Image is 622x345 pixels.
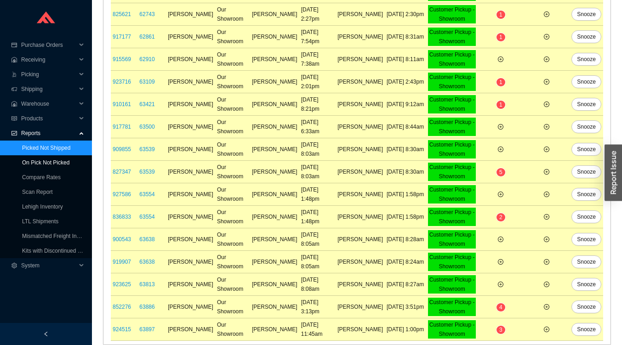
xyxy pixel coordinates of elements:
[215,183,250,206] td: Our Showroom
[544,282,549,287] span: plus-circle
[166,3,215,26] td: [PERSON_NAME]
[166,26,215,48] td: [PERSON_NAME]
[113,56,131,62] a: 915569
[22,174,61,181] a: Compare Rates
[498,282,503,287] span: plus-circle
[577,190,596,199] span: Snooze
[21,126,76,141] span: Reports
[544,327,549,332] span: plus-circle
[299,183,336,206] td: [DATE] 1:48pm
[166,48,215,71] td: [PERSON_NAME]
[139,11,154,17] a: 62743
[139,236,154,243] a: 63638
[336,206,385,228] td: [PERSON_NAME]
[577,77,596,86] span: Snooze
[571,98,601,111] button: Snooze
[113,101,131,107] a: 910161
[498,57,503,62] span: plus-circle
[250,161,299,183] td: [PERSON_NAME]
[385,138,426,161] td: [DATE] 8:30am
[299,228,336,251] td: [DATE] 8:05am
[113,281,131,288] a: 923625
[139,101,154,107] a: 63421
[428,73,476,91] div: Customer Pickup - Showroom
[250,251,299,273] td: [PERSON_NAME]
[21,67,76,82] span: Picking
[215,48,250,71] td: Our Showroom
[299,251,336,273] td: [DATE] 8:05am
[250,228,299,251] td: [PERSON_NAME]
[299,48,336,71] td: [DATE] 7:38am
[577,100,596,109] span: Snooze
[577,10,596,19] span: Snooze
[385,296,426,318] td: [DATE] 3:51pm
[336,48,385,71] td: [PERSON_NAME]
[22,159,69,166] a: On Pick Not Picked
[250,48,299,71] td: [PERSON_NAME]
[577,212,596,221] span: Snooze
[428,298,476,316] div: Customer Pickup - Showroom
[166,296,215,318] td: [PERSON_NAME]
[299,26,336,48] td: [DATE] 7:54pm
[498,259,503,265] span: plus-circle
[499,214,502,221] span: 2
[385,183,426,206] td: [DATE] 1:58pm
[215,318,250,341] td: Our Showroom
[385,251,426,273] td: [DATE] 8:24am
[544,57,549,62] span: plus-circle
[21,52,76,67] span: Receiving
[571,75,601,88] button: Snooze
[215,3,250,26] td: Our Showroom
[571,300,601,313] button: Snooze
[166,318,215,341] td: [PERSON_NAME]
[577,325,596,334] span: Snooze
[166,71,215,93] td: [PERSON_NAME]
[113,259,131,265] a: 919907
[577,280,596,289] span: Snooze
[336,71,385,93] td: [PERSON_NAME]
[215,296,250,318] td: Our Showroom
[139,191,154,198] a: 63554
[499,34,502,40] span: 1
[544,147,549,152] span: plus-circle
[215,161,250,183] td: Our Showroom
[336,228,385,251] td: [PERSON_NAME]
[21,111,76,126] span: Products
[544,237,549,242] span: plus-circle
[577,302,596,311] span: Snooze
[166,116,215,138] td: [PERSON_NAME]
[299,93,336,116] td: [DATE] 8:21pm
[571,188,601,201] button: Snooze
[215,251,250,273] td: Our Showroom
[299,161,336,183] td: [DATE] 8:03am
[544,214,549,220] span: plus-circle
[544,102,549,107] span: plus-circle
[428,28,476,46] div: Customer Pickup - Showroom
[139,326,154,333] a: 63897
[299,116,336,138] td: [DATE] 6:33am
[499,169,502,175] span: 5
[166,183,215,206] td: [PERSON_NAME]
[336,296,385,318] td: [PERSON_NAME]
[215,206,250,228] td: Our Showroom
[496,78,505,86] sup: 1
[139,56,154,62] a: 62910
[571,210,601,223] button: Snooze
[250,26,299,48] td: [PERSON_NAME]
[385,116,426,138] td: [DATE] 8:44am
[215,228,250,251] td: Our Showroom
[544,259,549,265] span: plus-circle
[544,11,549,17] span: plus-circle
[139,281,154,288] a: 63813
[577,235,596,244] span: Snooze
[22,145,70,151] a: Picked Not Shipped
[113,169,131,175] a: 827347
[385,273,426,296] td: [DATE] 8:27am
[385,161,426,183] td: [DATE] 8:30am
[166,138,215,161] td: [PERSON_NAME]
[385,228,426,251] td: [DATE] 8:28am
[250,183,299,206] td: [PERSON_NAME]
[139,259,154,265] a: 63638
[571,323,601,336] button: Snooze
[113,326,131,333] a: 924515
